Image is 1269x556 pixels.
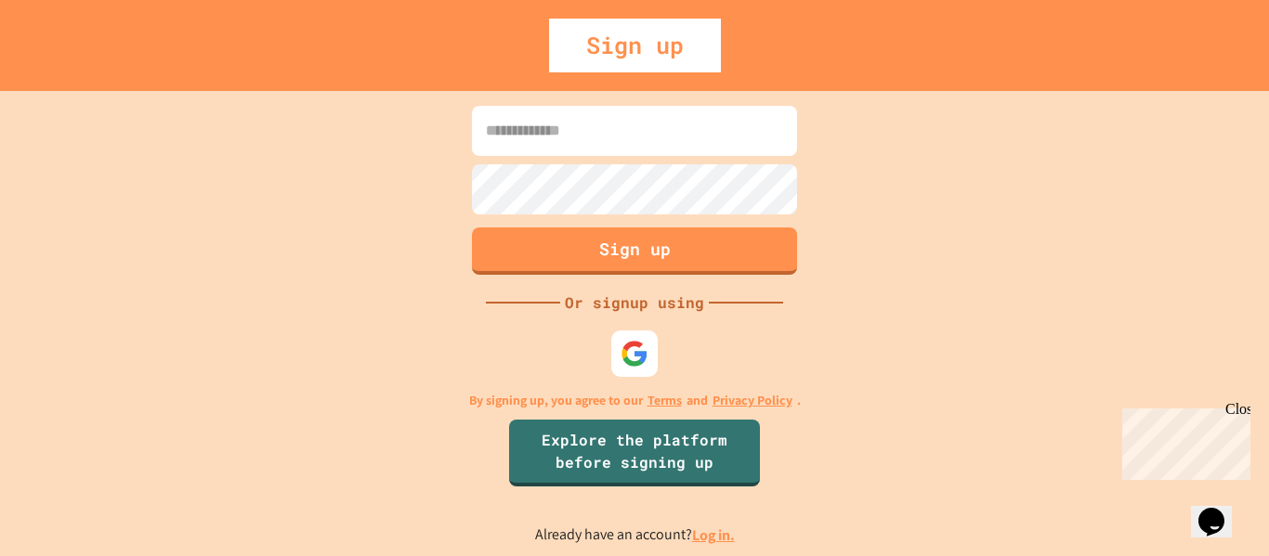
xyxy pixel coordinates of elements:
a: Terms [648,391,682,410]
button: Sign up [472,227,797,275]
p: Already have an account? [535,524,735,547]
div: Chat with us now!Close [7,7,128,118]
a: Privacy Policy [713,391,792,410]
iframe: chat widget [1115,401,1250,480]
a: Explore the platform before signing up [509,420,760,486]
div: Or signup using [560,291,709,314]
img: google-icon.svg [621,340,648,368]
iframe: chat widget [1191,482,1250,537]
p: By signing up, you agree to our and . [469,391,801,410]
div: Sign up [549,19,721,72]
a: Log in. [692,525,735,545]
